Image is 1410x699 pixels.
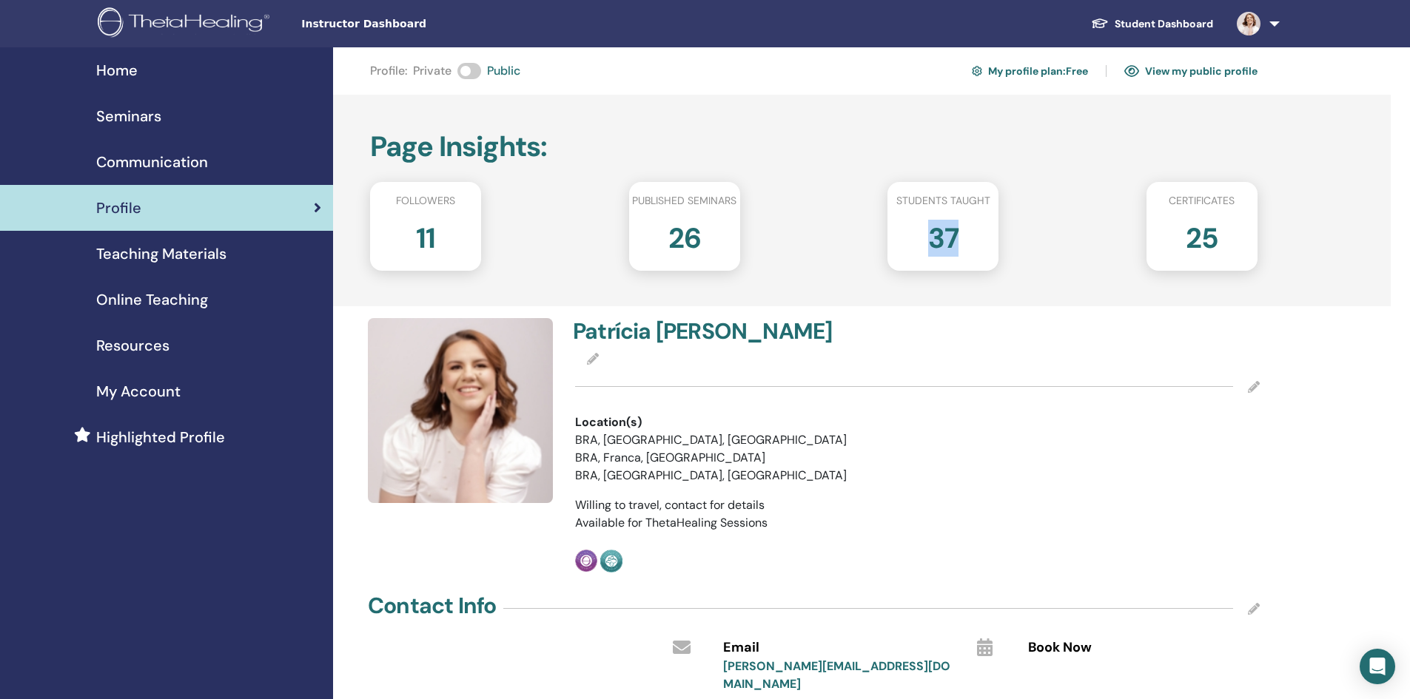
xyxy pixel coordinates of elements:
[416,215,435,256] h2: 11
[96,151,208,173] span: Communication
[96,197,141,219] span: Profile
[1186,215,1218,256] h2: 25
[370,62,407,80] span: Profile :
[396,193,455,209] span: Followers
[96,426,225,448] span: Highlighted Profile
[972,64,982,78] img: cog.svg
[368,592,496,619] h4: Contact Info
[575,515,768,530] span: Available for ThetaHealing Sessions
[575,431,847,449] li: BRA, [GEOGRAPHIC_DATA], [GEOGRAPHIC_DATA]
[575,497,765,513] span: Willing to travel, contact for details
[96,105,161,127] span: Seminars
[98,7,275,41] img: logo.png
[723,658,950,692] a: [PERSON_NAME][EMAIL_ADDRESS][DOMAIN_NAME]
[573,318,908,345] h4: Patrícia [PERSON_NAME]
[575,413,642,431] span: Location(s)
[632,193,736,209] span: Published seminars
[1091,17,1109,30] img: graduation-cap-white.svg
[301,16,523,32] span: Instructor Dashboard
[1360,649,1395,684] div: Open Intercom Messenger
[370,130,1258,164] h2: Page Insights :
[96,288,208,311] span: Online Teaching
[96,380,181,402] span: My Account
[96,243,226,265] span: Teaching Materials
[668,215,701,256] h2: 26
[575,449,847,467] li: BRA, Franca, [GEOGRAPHIC_DATA]
[1169,193,1235,209] span: Certificates
[1124,59,1258,83] a: View my public profile
[896,193,990,209] span: Students taught
[575,467,847,484] li: BRA, [GEOGRAPHIC_DATA], [GEOGRAPHIC_DATA]
[487,62,520,80] span: Public
[1028,638,1092,658] span: Book Now
[1079,10,1225,38] a: Student Dashboard
[1124,64,1139,78] img: eye.svg
[96,334,169,357] span: Resources
[96,59,138,81] span: Home
[723,638,759,658] span: Email
[972,59,1088,83] a: My profile plan:Free
[413,62,451,80] span: Private
[1237,12,1260,36] img: default.jpg
[928,215,959,256] h2: 37
[368,318,553,503] img: default.jpg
